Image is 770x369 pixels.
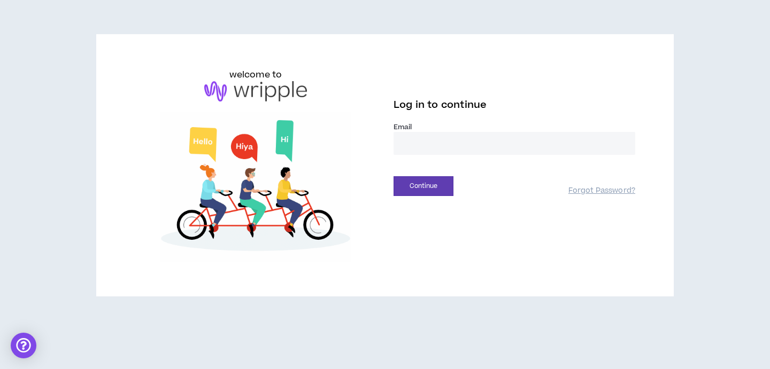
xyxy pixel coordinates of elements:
[135,112,376,263] img: Welcome to Wripple
[568,186,635,196] a: Forgot Password?
[204,81,307,101] img: logo-brand.png
[394,98,487,112] span: Log in to continue
[394,122,635,132] label: Email
[11,333,36,358] div: Open Intercom Messenger
[394,176,453,196] button: Continue
[229,68,282,81] h6: welcome to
